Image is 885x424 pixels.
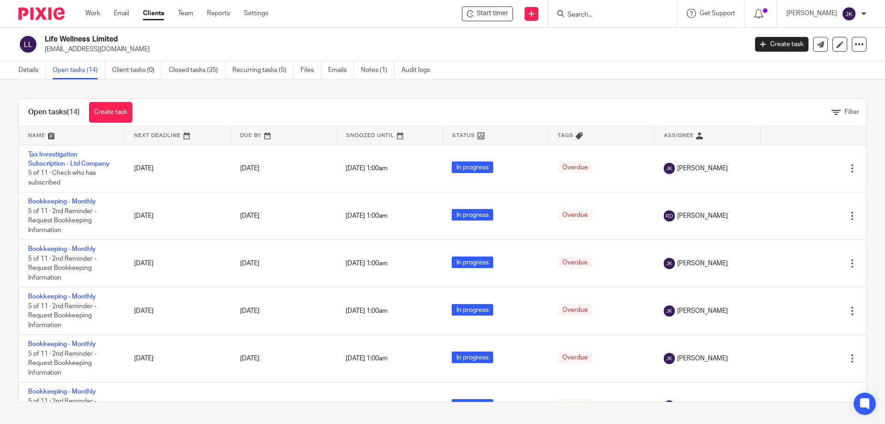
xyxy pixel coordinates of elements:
a: Tax Investigation Subscription - Ltd Company [28,151,110,167]
span: In progress [452,161,493,173]
span: 5 of 11 · 2nd Reminder - Request Bookkeeping Information [28,303,96,328]
span: Overdue [558,304,592,316]
a: Create task [89,102,132,123]
a: Notes (1) [361,61,395,79]
span: [DATE] 1:00am [346,260,388,267]
a: Create task [755,37,808,52]
span: Status [452,133,475,138]
span: Filter [844,109,859,115]
h1: Open tasks [28,107,80,117]
a: Bookkeeping - Monthly [28,341,96,347]
a: Audit logs [401,61,437,79]
input: Search [566,11,649,19]
span: [DATE] 1:00am [346,213,388,219]
span: [DATE] [240,355,260,362]
span: In progress [452,352,493,363]
a: Work [85,9,100,18]
span: [DATE] [240,213,260,219]
a: Bookkeeping - Monthly [28,388,96,395]
td: [DATE] [125,240,231,287]
span: 5 of 11 · Check who has subscribed [28,170,96,186]
span: Overdue [558,161,592,173]
td: [DATE] [125,335,231,382]
td: [DATE] [125,192,231,240]
span: Overdue [558,257,592,268]
img: svg%3E [664,258,675,269]
span: 5 of 11 · 2nd Reminder - Request Bookkeeping Information [28,256,96,281]
a: Emails [328,61,354,79]
img: svg%3E [664,163,675,174]
span: [PERSON_NAME] [677,354,728,363]
a: Files [301,61,321,79]
a: Bookkeeping - Monthly [28,246,96,252]
img: svg%3E [18,35,38,54]
span: Overdue [558,209,592,221]
span: [DATE] [240,260,260,267]
span: Snoozed Until [346,133,395,138]
a: Settings [244,9,268,18]
span: [PERSON_NAME] [677,306,728,316]
a: Bookkeeping - Monthly [28,198,96,205]
img: svg%3E [664,305,675,317]
p: [EMAIL_ADDRESS][DOMAIN_NAME] [45,45,741,54]
a: Bookkeeping - Monthly [28,293,96,300]
span: [PERSON_NAME] [677,401,728,411]
span: In progress [452,209,493,221]
span: Tags [558,133,573,138]
a: Reports [207,9,230,18]
a: Client tasks (0) [112,61,162,79]
span: Overdue [558,352,592,363]
span: 5 of 11 · 2nd Reminder - Request Bookkeeping Information [28,208,96,233]
span: Start timer [477,9,508,18]
span: [PERSON_NAME] [677,211,728,221]
a: Clients [143,9,164,18]
p: [PERSON_NAME] [786,9,837,18]
a: Closed tasks (35) [169,61,225,79]
div: Life Wellness Limited [462,6,513,21]
span: In progress [452,304,493,316]
span: In progress [452,257,493,268]
a: Recurring tasks (5) [232,61,294,79]
span: Overdue [558,399,592,411]
img: svg%3E [664,210,675,221]
span: [DATE] 1:00am [346,355,388,362]
span: In progress [452,399,493,411]
a: Open tasks (14) [53,61,105,79]
span: [DATE] 1:00am [346,165,388,172]
a: Email [114,9,129,18]
a: Team [178,9,193,18]
td: [DATE] [125,287,231,335]
span: 5 of 11 · 2nd Reminder - Request Bookkeeping Information [28,351,96,376]
span: [PERSON_NAME] [677,259,728,268]
span: [DATE] [240,308,260,314]
span: (14) [67,108,80,116]
img: svg%3E [664,353,675,364]
h2: Life Wellness Limited [45,35,602,44]
a: Details [18,61,46,79]
span: [DATE] 1:00am [346,308,388,314]
img: svg%3E [664,400,675,412]
img: Pixie [18,7,65,20]
img: svg%3E [842,6,856,21]
td: [DATE] [125,145,231,192]
span: Get Support [700,10,735,17]
span: 5 of 11 · 2nd Reminder - Request Bookkeeping Information [28,398,96,424]
span: [DATE] [240,165,260,172]
span: [PERSON_NAME] [677,164,728,173]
